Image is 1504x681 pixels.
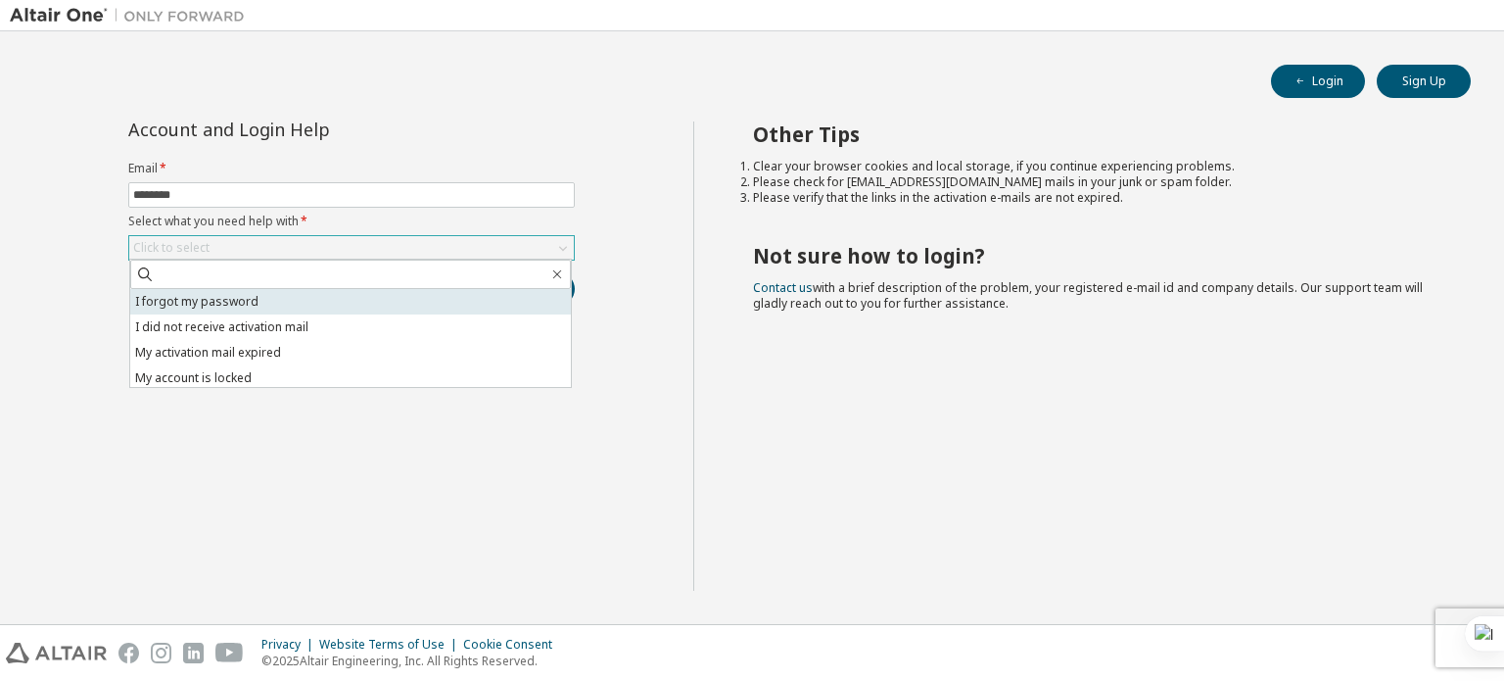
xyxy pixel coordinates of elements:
[753,159,1436,174] li: Clear your browser cookies and local storage, if you continue experiencing problems.
[753,174,1436,190] li: Please check for [EMAIL_ADDRESS][DOMAIN_NAME] mails in your junk or spam folder.
[753,190,1436,206] li: Please verify that the links in the activation e-mails are not expired.
[261,637,319,653] div: Privacy
[753,243,1436,268] h2: Not sure how to login?
[753,122,1436,147] h2: Other Tips
[1271,65,1365,98] button: Login
[463,637,564,653] div: Cookie Consent
[183,643,204,663] img: linkedin.svg
[319,637,463,653] div: Website Terms of Use
[128,122,486,137] div: Account and Login Help
[128,214,575,229] label: Select what you need help with
[151,643,171,663] img: instagram.svg
[753,279,813,296] a: Contact us
[130,289,571,315] li: I forgot my password
[753,279,1423,312] span: with a brief description of the problem, your registered e-mail id and company details. Our suppo...
[261,653,564,669] p: © 2025 Altair Engineering, Inc. All Rights Reserved.
[215,643,244,663] img: youtube.svg
[10,6,255,25] img: Altair One
[128,161,575,176] label: Email
[1377,65,1471,98] button: Sign Up
[118,643,139,663] img: facebook.svg
[6,643,107,663] img: altair_logo.svg
[129,236,574,260] div: Click to select
[133,240,210,256] div: Click to select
